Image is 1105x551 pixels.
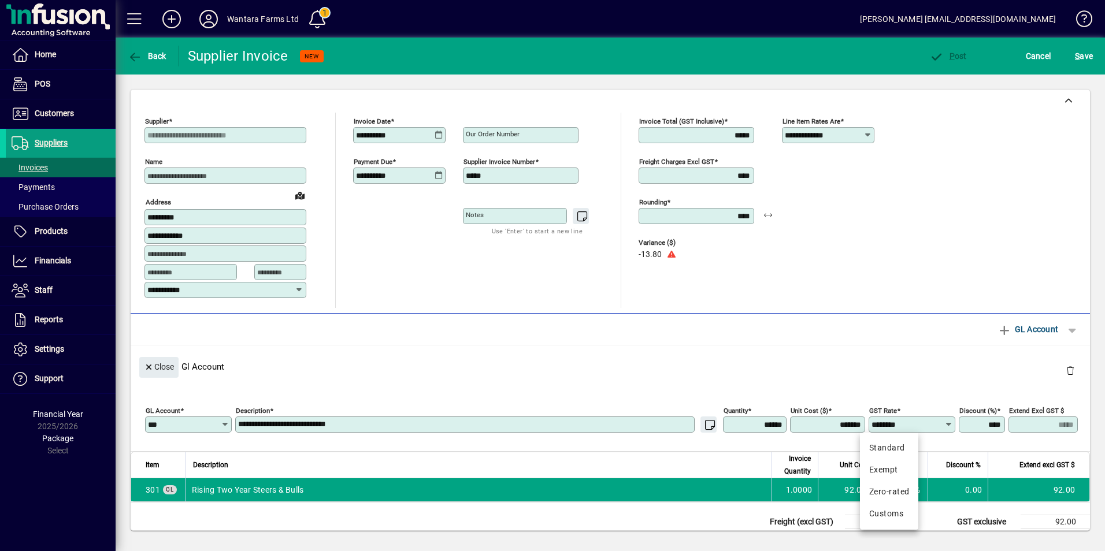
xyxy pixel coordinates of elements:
[35,109,74,118] span: Customers
[35,50,56,59] span: Home
[131,345,1090,388] div: Gl Account
[186,478,772,501] td: Rising Two Year Steers & Bulls
[860,437,918,459] mat-option: Standard
[227,10,299,28] div: Wantara Farms Ltd
[1021,515,1090,528] td: 92.00
[928,478,988,501] td: 0.00
[193,459,228,471] span: Description
[146,406,180,414] mat-label: GL Account
[6,247,116,275] a: Financials
[869,406,897,414] mat-label: GST rate
[1075,51,1080,61] span: S
[1019,459,1075,471] span: Extend excl GST $
[188,47,288,65] div: Supplier Invoice
[869,486,909,498] div: Zero-rated
[764,515,845,528] td: Freight (excl GST)
[950,51,955,61] span: P
[35,374,64,383] span: Support
[116,46,179,66] app-page-header-button: Back
[145,117,169,125] mat-label: Supplier
[35,256,71,265] span: Financials
[35,344,64,353] span: Settings
[291,186,309,204] a: View on map
[639,158,714,166] mat-label: Freight charges excl GST
[12,163,48,172] span: Invoices
[492,224,583,237] mat-hint: Use 'Enter' to start a new line
[1021,528,1090,542] td: 13.80
[951,528,1021,542] td: GST
[466,130,520,138] mat-label: Our order number
[6,99,116,128] a: Customers
[845,528,914,542] td: 0.00
[42,434,73,443] span: Package
[166,486,174,493] span: GL
[35,226,68,236] span: Products
[6,70,116,99] a: POS
[1009,406,1064,414] mat-label: Extend excl GST $
[639,239,708,247] span: Variance ($)
[128,51,166,61] span: Back
[6,197,116,217] a: Purchase Orders
[779,452,811,478] span: Invoice Quantity
[860,481,918,503] mat-option: Zero-rated
[929,51,967,61] span: ost
[136,361,181,371] app-page-header-button: Close
[783,117,840,125] mat-label: Line item rates are
[354,117,391,125] mat-label: Invoice date
[125,46,169,66] button: Back
[791,406,828,414] mat-label: Unit Cost ($)
[6,177,116,197] a: Payments
[998,320,1058,338] span: GL Account
[1072,46,1096,66] button: Save
[845,515,914,528] td: 0.00
[639,198,667,206] mat-label: Rounding
[6,276,116,305] a: Staff
[6,364,116,393] a: Support
[772,478,818,501] td: 1.0000
[354,158,392,166] mat-label: Payment due
[860,459,918,481] mat-option: Exempt
[1056,365,1084,375] app-page-header-button: Delete
[818,478,881,501] td: 92.0000
[1026,47,1051,65] span: Cancel
[466,211,484,219] mat-label: Notes
[1023,46,1054,66] button: Cancel
[1056,357,1084,385] button: Delete
[153,9,190,29] button: Add
[639,250,662,259] span: -13.80
[840,459,874,471] span: Unit Cost $
[869,464,909,476] div: Exempt
[35,285,53,295] span: Staff
[145,158,162,166] mat-label: Name
[6,217,116,246] a: Products
[35,79,50,88] span: POS
[33,409,83,419] span: Financial Year
[1075,47,1093,65] span: ave
[860,10,1056,28] div: [PERSON_NAME] [EMAIL_ADDRESS][DOMAIN_NAME]
[139,357,179,378] button: Close
[35,315,63,324] span: Reports
[724,406,748,414] mat-label: Quantity
[146,459,160,471] span: Item
[860,503,918,525] mat-option: Customs
[869,442,909,454] div: Standard
[12,202,79,211] span: Purchase Orders
[992,319,1064,340] button: GL Account
[6,335,116,364] a: Settings
[12,183,55,192] span: Payments
[144,358,174,377] span: Close
[6,158,116,177] a: Invoices
[639,117,724,125] mat-label: Invoice Total (GST inclusive)
[951,515,1021,528] td: GST exclusive
[6,40,116,69] a: Home
[959,406,997,414] mat-label: Discount (%)
[35,138,68,147] span: Suppliers
[869,508,909,520] div: Customs
[6,306,116,334] a: Reports
[764,528,845,542] td: Rounding
[1067,2,1091,40] a: Knowledge Base
[305,53,319,60] span: NEW
[988,478,1089,501] td: 92.00
[236,406,270,414] mat-label: Description
[946,459,981,471] span: Discount %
